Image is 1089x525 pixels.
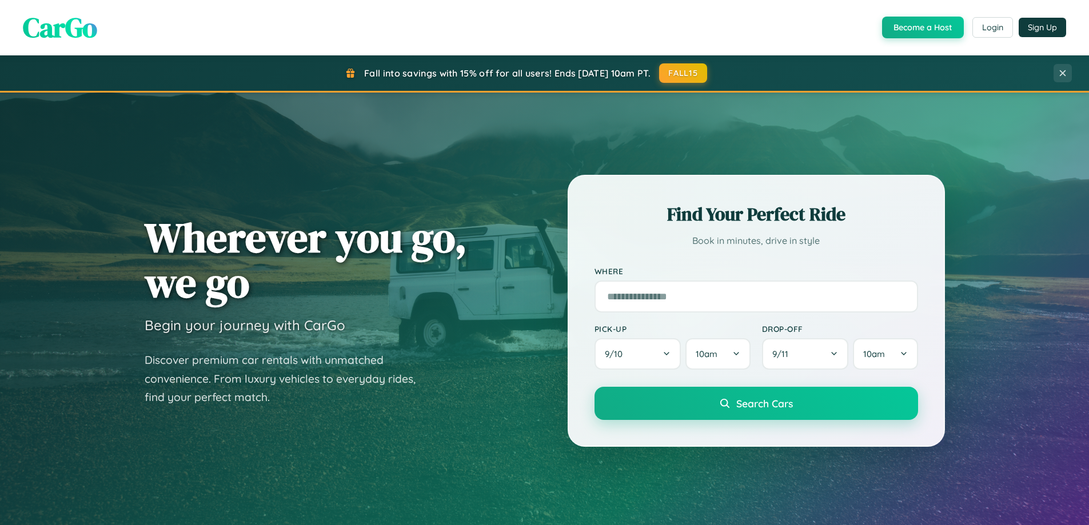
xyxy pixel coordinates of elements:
[685,338,750,370] button: 10am
[364,67,651,79] span: Fall into savings with 15% off for all users! Ends [DATE] 10am PT.
[772,348,794,359] span: 9 / 11
[145,351,430,407] p: Discover premium car rentals with unmatched convenience. From luxury vehicles to everyday rides, ...
[762,324,918,334] label: Drop-off
[882,17,964,38] button: Become a Host
[659,63,707,83] button: FALL15
[23,9,97,46] span: CarGo
[696,348,717,359] span: 10am
[595,338,681,370] button: 9/10
[595,233,918,249] p: Book in minutes, drive in style
[605,348,628,359] span: 9 / 10
[595,202,918,227] h2: Find Your Perfect Ride
[595,387,918,420] button: Search Cars
[1019,18,1066,37] button: Sign Up
[145,316,345,334] h3: Begin your journey with CarGo
[972,17,1013,38] button: Login
[736,397,793,410] span: Search Cars
[595,266,918,276] label: Where
[595,324,751,334] label: Pick-up
[145,215,467,305] h1: Wherever you go, we go
[853,338,918,370] button: 10am
[762,338,849,370] button: 9/11
[863,348,885,359] span: 10am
